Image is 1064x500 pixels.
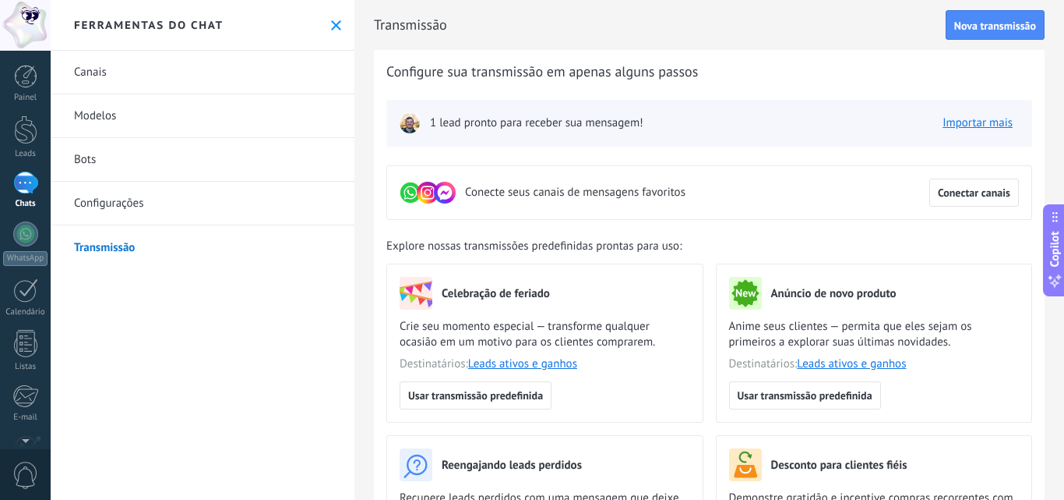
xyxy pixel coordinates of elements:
span: Configure sua transmissão em apenas alguns passos [386,62,698,81]
h2: Transmissão [374,9,946,41]
h2: Ferramentas do chat [74,18,224,32]
span: Crie seu momento especial — transforme qualquer ocasião em um motivo para os clientes comprarem. [400,319,690,350]
button: Importar mais [935,112,1020,135]
span: Destinatários: [400,356,690,372]
img: leadIcon [399,112,421,134]
span: Conectar canais [938,187,1010,198]
a: Leads ativos e ganhos [468,356,577,371]
button: Usar transmissão predefinida [400,381,551,410]
a: Canais [51,51,354,94]
div: WhatsApp [3,251,48,266]
h3: Anúncio de novo produto [771,286,897,301]
span: 1 lead pronto para receber sua mensagem! [430,115,643,131]
div: Calendário [3,307,48,317]
span: Anime seus clientes — permita que eles sejam os primeiros a explorar suas últimas novidades. [729,319,1020,350]
div: Leads [3,149,48,159]
span: Explore nossas transmissões predefinidas prontas para uso: [386,239,682,254]
h3: Celebração de feriado [442,286,550,301]
h3: Desconto para clientes fiéis [771,458,907,473]
div: Chats [3,199,48,209]
a: Configurações [51,182,354,225]
button: Nova transmissão [946,10,1045,40]
button: Usar transmissão predefinida [729,381,881,410]
h3: Reengajando leads perdidos [442,458,582,473]
span: Usar transmissão predefinida [408,390,543,401]
a: Modelos [51,94,354,138]
span: Destinatários: [729,356,1020,372]
span: Copilot [1047,231,1062,267]
span: Conecte seus canais de mensagens favoritos [465,185,685,200]
a: Bots [51,138,354,182]
div: E-mail [3,413,48,423]
button: Conectar canais [929,179,1019,207]
span: Nova transmissão [954,20,1036,31]
a: Importar mais [942,115,1013,130]
span: Usar transmissão predefinida [738,390,872,401]
div: Listas [3,362,48,372]
a: Leads ativos e ganhos [797,356,906,371]
div: Painel [3,93,48,103]
a: Transmissão [51,225,354,269]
